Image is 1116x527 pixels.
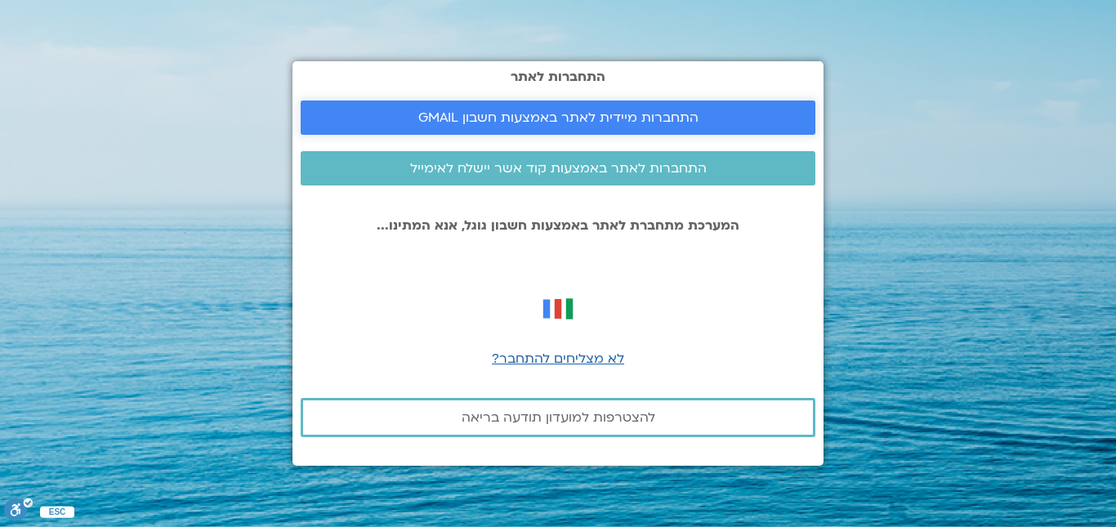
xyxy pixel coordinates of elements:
span: להצטרפות למועדון תודעה בריאה [462,410,655,425]
span: התחברות מיידית לאתר באמצעות חשבון GMAIL [418,110,699,125]
p: המערכת מתחברת לאתר באמצעות חשבון גוגל, אנא המתינו... [301,218,815,233]
a: לא מצליחים להתחבר? [492,350,624,368]
span: התחברות לאתר באמצעות קוד אשר יישלח לאימייל [410,161,707,176]
a: התחברות לאתר באמצעות קוד אשר יישלח לאימייל [301,151,815,185]
a: התחברות מיידית לאתר באמצעות חשבון GMAIL [301,100,815,135]
h2: התחברות לאתר [301,69,815,84]
a: להצטרפות למועדון תודעה בריאה [301,398,815,437]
